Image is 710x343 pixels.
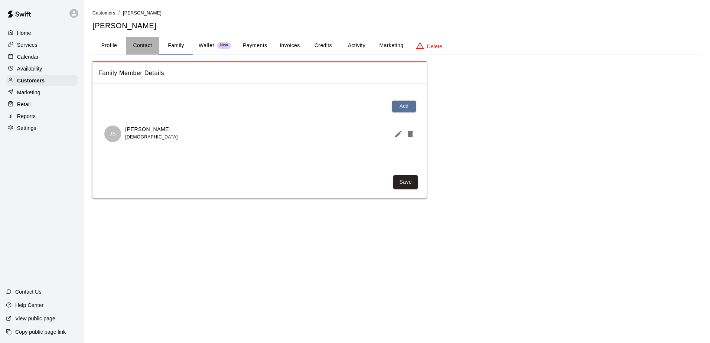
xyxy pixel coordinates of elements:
[125,134,177,140] span: [DEMOGRAPHIC_DATA]
[15,301,43,309] p: Help Center
[17,101,31,108] p: Retail
[17,65,42,72] p: Availability
[6,39,78,50] a: Services
[104,125,121,142] div: John Stallings
[98,68,421,78] span: Family Member Details
[6,63,78,74] a: Availability
[17,77,45,84] p: Customers
[17,112,36,120] p: Reports
[92,10,115,16] a: Customers
[15,315,55,322] p: View public page
[6,75,78,86] a: Customers
[427,43,442,50] p: Delete
[123,10,162,16] span: [PERSON_NAME]
[92,21,701,31] h5: [PERSON_NAME]
[6,51,78,62] a: Calendar
[393,175,418,189] button: Save
[159,37,193,55] button: Family
[373,37,409,55] button: Marketing
[17,124,36,132] p: Settings
[237,37,273,55] button: Payments
[17,29,31,37] p: Home
[92,9,701,17] nav: breadcrumb
[340,37,373,55] button: Activity
[199,42,214,49] p: Wallet
[6,87,78,98] a: Marketing
[6,99,78,110] a: Retail
[273,37,306,55] button: Invoices
[217,43,231,48] span: New
[17,41,38,49] p: Services
[392,101,416,112] button: Add
[6,27,78,39] a: Home
[17,53,39,61] p: Calendar
[118,9,120,17] li: /
[15,328,66,336] p: Copy public page link
[306,37,340,55] button: Credits
[125,125,177,133] p: [PERSON_NAME]
[403,127,415,141] button: Delete
[6,111,78,122] a: Reports
[17,89,40,96] p: Marketing
[15,288,42,295] p: Contact Us
[6,122,78,134] a: Settings
[126,37,159,55] button: Contact
[92,37,126,55] button: Profile
[391,127,403,141] button: Edit Member
[110,130,116,138] p: JS
[92,37,701,55] div: basic tabs example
